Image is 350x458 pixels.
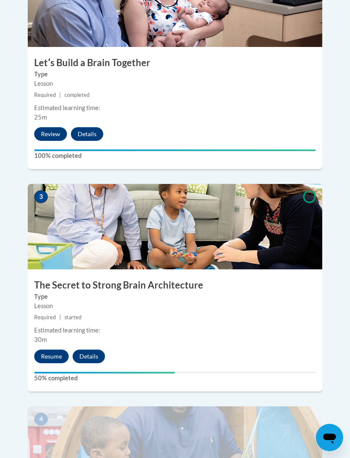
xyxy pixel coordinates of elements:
[34,413,48,426] span: 4
[34,151,316,160] label: 100% completed
[71,127,103,141] button: Details
[34,314,56,321] span: Required
[34,149,316,151] div: Your progress
[34,372,175,373] div: Your progress
[28,279,322,292] h3: The Secret to Strong Brain Architecture
[34,301,316,311] div: Lesson
[28,184,322,269] img: Course Image
[73,350,105,363] button: Details
[34,350,69,363] button: Resume
[34,336,47,343] span: 30m
[59,314,61,321] span: |
[34,326,316,335] div: Estimated learning time:
[34,103,316,113] div: Estimated learning time:
[64,92,90,98] span: completed
[34,190,48,203] span: 3
[316,424,343,451] iframe: Botón para iniciar la ventana de mensajería
[34,114,47,121] span: 25m
[34,373,316,383] label: 50% completed
[28,56,322,70] h3: Letʹs Build a Brain Together
[34,127,67,141] button: Review
[64,314,82,321] span: started
[34,292,316,301] label: Type
[34,92,56,98] span: Required
[34,79,316,88] div: Lesson
[59,92,61,98] span: |
[34,70,316,79] label: Type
